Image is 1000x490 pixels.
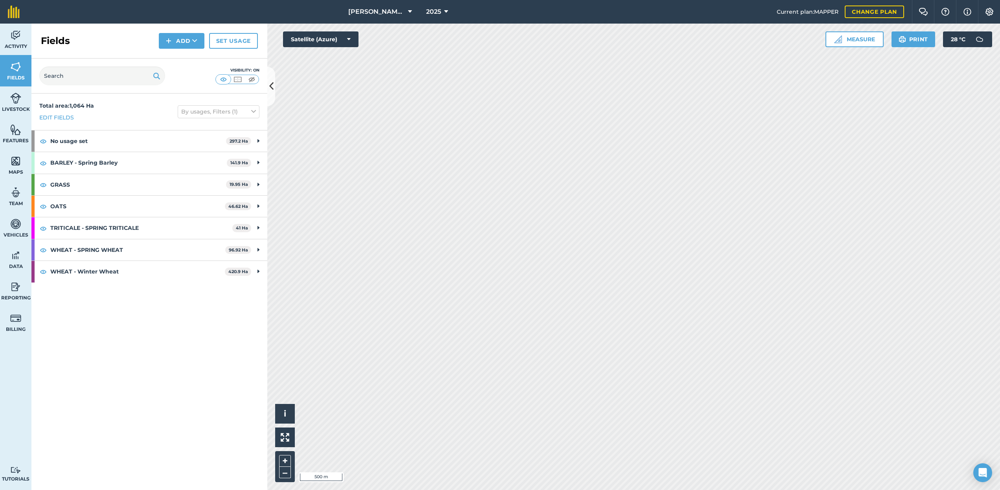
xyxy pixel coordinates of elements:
strong: TRITICALE - SPRING TRITICALE [50,217,232,239]
img: svg+xml;base64,PHN2ZyB4bWxucz0iaHR0cDovL3d3dy53My5vcmcvMjAwMC9zdmciIHdpZHRoPSI1NiIgaGVpZ2h0PSI2MC... [10,124,21,136]
img: svg+xml;base64,PHN2ZyB4bWxucz0iaHR0cDovL3d3dy53My5vcmcvMjAwMC9zdmciIHdpZHRoPSIxNCIgaGVpZ2h0PSIyNC... [166,36,171,46]
img: svg+xml;base64,PD94bWwgdmVyc2lvbj0iMS4wIiBlbmNvZGluZz0idXRmLTgiPz4KPCEtLSBHZW5lcmF0b3I6IEFkb2JlIE... [10,92,21,104]
img: Two speech bubbles overlapping with the left bubble in the forefront [919,8,928,16]
span: [PERSON_NAME] M [348,7,405,17]
img: svg+xml;base64,PHN2ZyB4bWxucz0iaHR0cDovL3d3dy53My5vcmcvMjAwMC9zdmciIHdpZHRoPSIxOCIgaGVpZ2h0PSIyNC... [40,267,47,276]
button: – [279,467,291,478]
strong: BARLEY - Spring Barley [50,152,227,173]
img: svg+xml;base64,PD94bWwgdmVyc2lvbj0iMS4wIiBlbmNvZGluZz0idXRmLTgiPz4KPCEtLSBHZW5lcmF0b3I6IEFkb2JlIE... [10,466,21,474]
img: svg+xml;base64,PD94bWwgdmVyc2lvbj0iMS4wIiBlbmNvZGluZz0idXRmLTgiPz4KPCEtLSBHZW5lcmF0b3I6IEFkb2JlIE... [10,250,21,261]
img: svg+xml;base64,PHN2ZyB4bWxucz0iaHR0cDovL3d3dy53My5vcmcvMjAwMC9zdmciIHdpZHRoPSIxNyIgaGVpZ2h0PSIxNy... [963,7,971,17]
img: svg+xml;base64,PHN2ZyB4bWxucz0iaHR0cDovL3d3dy53My5vcmcvMjAwMC9zdmciIHdpZHRoPSIxOSIgaGVpZ2h0PSIyNC... [899,35,906,44]
div: Visibility: On [215,67,259,73]
h2: Fields [41,35,70,47]
div: TRITICALE - SPRING TRITICALE41 Ha [31,217,267,239]
img: A question mark icon [941,8,950,16]
img: svg+xml;base64,PD94bWwgdmVyc2lvbj0iMS4wIiBlbmNvZGluZz0idXRmLTgiPz4KPCEtLSBHZW5lcmF0b3I6IEFkb2JlIE... [10,187,21,198]
img: svg+xml;base64,PHN2ZyB4bWxucz0iaHR0cDovL3d3dy53My5vcmcvMjAwMC9zdmciIHdpZHRoPSIxOCIgaGVpZ2h0PSIyNC... [40,245,47,255]
img: A cog icon [985,8,994,16]
img: svg+xml;base64,PHN2ZyB4bWxucz0iaHR0cDovL3d3dy53My5vcmcvMjAwMC9zdmciIHdpZHRoPSIxOSIgaGVpZ2h0PSIyNC... [153,71,160,81]
strong: GRASS [50,174,226,195]
div: Open Intercom Messenger [973,463,992,482]
img: svg+xml;base64,PHN2ZyB4bWxucz0iaHR0cDovL3d3dy53My5vcmcvMjAwMC9zdmciIHdpZHRoPSI1NiIgaGVpZ2h0PSI2MC... [10,155,21,167]
img: svg+xml;base64,PD94bWwgdmVyc2lvbj0iMS4wIiBlbmNvZGluZz0idXRmLTgiPz4KPCEtLSBHZW5lcmF0b3I6IEFkb2JlIE... [10,218,21,230]
strong: OATS [50,196,225,217]
button: Print [892,31,936,47]
img: svg+xml;base64,PHN2ZyB4bWxucz0iaHR0cDovL3d3dy53My5vcmcvMjAwMC9zdmciIHdpZHRoPSI1MCIgaGVpZ2h0PSI0MC... [219,75,228,83]
strong: 420.9 Ha [228,269,248,274]
span: i [284,409,286,418]
strong: 41 Ha [236,225,248,231]
div: No usage set297.2 Ha [31,130,267,152]
img: svg+xml;base64,PHN2ZyB4bWxucz0iaHR0cDovL3d3dy53My5vcmcvMjAwMC9zdmciIHdpZHRoPSI1NiIgaGVpZ2h0PSI2MC... [10,61,21,73]
strong: 96.92 Ha [229,247,248,253]
div: GRASS19.95 Ha [31,174,267,195]
a: Edit fields [39,113,74,122]
img: svg+xml;base64,PHN2ZyB4bWxucz0iaHR0cDovL3d3dy53My5vcmcvMjAwMC9zdmciIHdpZHRoPSIxOCIgaGVpZ2h0PSIyNC... [40,136,47,146]
span: Current plan : MAPPER [777,7,838,16]
button: Satellite (Azure) [283,31,358,47]
strong: 141.9 Ha [230,160,248,165]
div: WHEAT - Winter Wheat420.9 Ha [31,261,267,282]
strong: Total area : 1,064 Ha [39,102,94,109]
button: i [275,404,295,424]
span: 28 ° C [951,31,965,47]
img: svg+xml;base64,PD94bWwgdmVyc2lvbj0iMS4wIiBlbmNvZGluZz0idXRmLTgiPz4KPCEtLSBHZW5lcmF0b3I6IEFkb2JlIE... [10,281,21,293]
strong: WHEAT - SPRING WHEAT [50,239,225,261]
button: + [279,455,291,467]
strong: 46.62 Ha [228,204,248,209]
img: svg+xml;base64,PHN2ZyB4bWxucz0iaHR0cDovL3d3dy53My5vcmcvMjAwMC9zdmciIHdpZHRoPSI1MCIgaGVpZ2h0PSI0MC... [247,75,257,83]
img: svg+xml;base64,PHN2ZyB4bWxucz0iaHR0cDovL3d3dy53My5vcmcvMjAwMC9zdmciIHdpZHRoPSI1MCIgaGVpZ2h0PSI0MC... [233,75,243,83]
img: svg+xml;base64,PD94bWwgdmVyc2lvbj0iMS4wIiBlbmNvZGluZz0idXRmLTgiPz4KPCEtLSBHZW5lcmF0b3I6IEFkb2JlIE... [10,312,21,324]
strong: 19.95 Ha [230,182,248,187]
img: svg+xml;base64,PHN2ZyB4bWxucz0iaHR0cDovL3d3dy53My5vcmcvMjAwMC9zdmciIHdpZHRoPSIxOCIgaGVpZ2h0PSIyNC... [40,180,47,189]
a: Change plan [845,6,904,18]
div: OATS46.62 Ha [31,196,267,217]
img: svg+xml;base64,PHN2ZyB4bWxucz0iaHR0cDovL3d3dy53My5vcmcvMjAwMC9zdmciIHdpZHRoPSIxOCIgaGVpZ2h0PSIyNC... [40,224,47,233]
img: svg+xml;base64,PHN2ZyB4bWxucz0iaHR0cDovL3d3dy53My5vcmcvMjAwMC9zdmciIHdpZHRoPSIxOCIgaGVpZ2h0PSIyNC... [40,202,47,211]
button: Measure [825,31,884,47]
strong: WHEAT - Winter Wheat [50,261,225,282]
div: BARLEY - Spring Barley141.9 Ha [31,152,267,173]
img: fieldmargin Logo [8,6,20,18]
strong: 297.2 Ha [230,138,248,144]
strong: No usage set [50,130,226,152]
img: svg+xml;base64,PHN2ZyB4bWxucz0iaHR0cDovL3d3dy53My5vcmcvMjAwMC9zdmciIHdpZHRoPSIxOCIgaGVpZ2h0PSIyNC... [40,158,47,168]
input: Search [39,66,165,85]
button: 28 °C [943,31,992,47]
img: svg+xml;base64,PD94bWwgdmVyc2lvbj0iMS4wIiBlbmNvZGluZz0idXRmLTgiPz4KPCEtLSBHZW5lcmF0b3I6IEFkb2JlIE... [10,29,21,41]
img: Four arrows, one pointing top left, one top right, one bottom right and the last bottom left [281,433,289,442]
button: By usages, Filters (1) [178,105,259,118]
div: WHEAT - SPRING WHEAT96.92 Ha [31,239,267,261]
span: 2025 [426,7,441,17]
a: Set usage [209,33,258,49]
img: Ruler icon [834,35,842,43]
button: Add [159,33,204,49]
img: svg+xml;base64,PD94bWwgdmVyc2lvbj0iMS4wIiBlbmNvZGluZz0idXRmLTgiPz4KPCEtLSBHZW5lcmF0b3I6IEFkb2JlIE... [972,31,987,47]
